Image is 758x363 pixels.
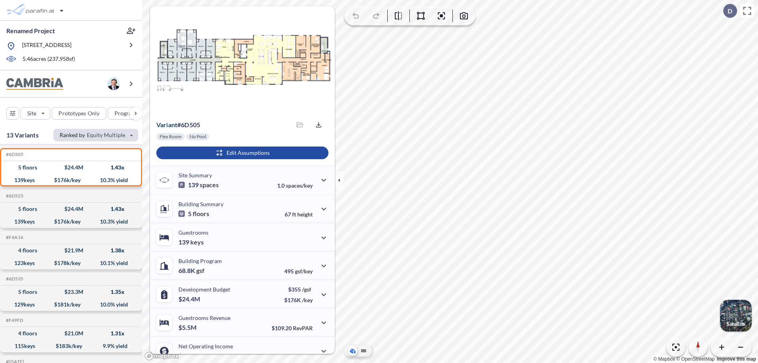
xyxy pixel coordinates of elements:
p: Net Operating Income [178,343,233,350]
span: spaces [200,181,219,189]
span: RevPAR [293,325,313,331]
p: 139 [178,181,219,189]
p: $355 [284,286,313,293]
p: 1.0 [277,182,313,189]
p: Satellite [726,321,745,327]
p: 495 [284,268,313,275]
button: Switcher ImageSatellite [720,300,752,331]
img: BrandImage [6,78,63,90]
p: Prototypes Only [58,109,99,117]
span: /key [302,297,313,303]
a: Improve this map [717,356,756,362]
span: gsf/key [295,268,313,275]
p: Development Budget [178,286,230,293]
p: Site Summary [178,172,212,179]
p: Guestrooms Revenue [178,314,231,321]
p: Renamed Project [6,26,55,35]
span: Variant [156,121,177,128]
span: ft [292,211,296,218]
span: gsf [196,267,205,275]
span: margin [295,353,313,360]
p: 139 [178,238,204,246]
button: Site Plan [359,346,368,355]
h5: Click to copy the code [4,152,23,157]
p: 68.8K [178,267,205,275]
h5: Click to copy the code [4,193,23,199]
p: $5.5M [178,324,198,331]
p: Site [27,109,36,117]
button: Site [21,107,50,120]
p: Flex Room [159,134,182,140]
p: Guestrooms [178,229,208,236]
h5: Click to copy the code [4,318,23,323]
span: floors [193,210,209,218]
a: Mapbox homepage [144,352,179,361]
h5: Click to copy the code [4,276,23,282]
img: Switcher Image [720,300,752,331]
span: keys [190,238,204,246]
p: D [728,8,732,15]
p: $176K [284,297,313,303]
button: Edit Assumptions [156,147,328,159]
p: Building Summary [178,201,223,207]
p: 67 [285,211,313,218]
button: Aerial View [348,346,357,355]
h5: Click to copy the code [4,235,23,240]
p: 5.46 acres ( 237,958 sf) [23,55,75,64]
p: 5 [178,210,209,218]
button: Program [108,107,150,120]
p: [STREET_ADDRESS] [22,41,71,51]
p: Building Program [178,258,222,264]
p: 45.0% [279,353,313,360]
span: height [297,211,313,218]
span: /gsf [302,286,311,293]
img: user logo [107,77,120,90]
p: $2.5M [178,352,198,360]
span: spaces/key [286,182,313,189]
p: # 6d505 [156,121,200,129]
p: 13 Variants [6,130,39,140]
p: No Pool [189,134,206,140]
a: Mapbox [653,356,675,362]
p: View Floorplans [171,99,212,105]
a: OpenStreetMap [676,356,715,362]
p: $109.20 [272,325,313,331]
button: Ranked by Equity Multiple [53,129,138,141]
p: Edit Assumptions [227,149,270,157]
p: Program [114,109,137,117]
button: Prototypes Only [52,107,106,120]
p: $24.4M [178,295,201,303]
